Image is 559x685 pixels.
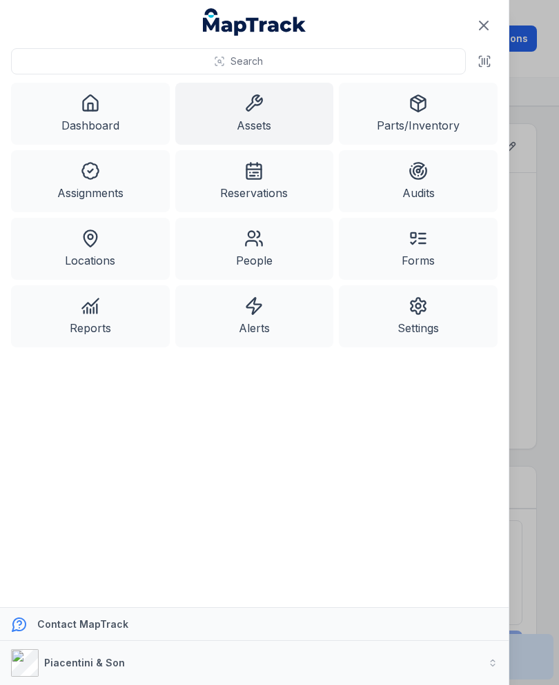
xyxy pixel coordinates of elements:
[339,150,498,212] a: Audits
[11,285,170,347] a: Reports
[44,657,125,668] strong: Piacentini & Son
[339,83,498,145] a: Parts/Inventory
[11,48,466,74] button: Search
[37,618,128,630] strong: Contact MapTrack
[175,218,334,280] a: People
[175,150,334,212] a: Reservations
[11,218,170,280] a: Locations
[11,150,170,212] a: Assignments
[175,285,334,347] a: Alerts
[175,83,334,145] a: Assets
[11,83,170,145] a: Dashboard
[339,218,498,280] a: Forms
[203,8,306,36] a: MapTrack
[231,54,263,68] span: Search
[339,285,498,347] a: Settings
[469,11,498,40] button: Close navigation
